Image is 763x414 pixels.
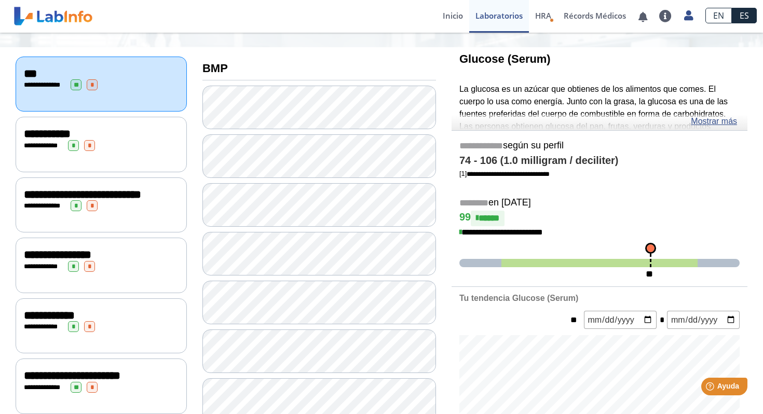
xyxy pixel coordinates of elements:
[705,8,732,23] a: EN
[691,115,737,128] a: Mostrar más
[667,311,740,329] input: mm/dd/yyyy
[459,211,740,226] h4: 99
[459,197,740,209] h5: en [DATE]
[584,311,657,329] input: mm/dd/yyyy
[459,294,578,302] b: Tu tendencia Glucose (Serum)
[671,374,752,403] iframe: Help widget launcher
[459,83,740,182] p: La glucosa es un azúcar que obtienes de los alimentos que comes. El cuerpo lo usa como energía. J...
[732,8,757,23] a: ES
[202,62,228,75] b: BMP
[459,140,740,152] h5: según su perfil
[459,170,550,177] a: [1]
[535,10,551,21] span: HRA
[459,155,740,167] h4: 74 - 106 (1.0 milligram / deciliter)
[459,52,551,65] b: Glucose (Serum)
